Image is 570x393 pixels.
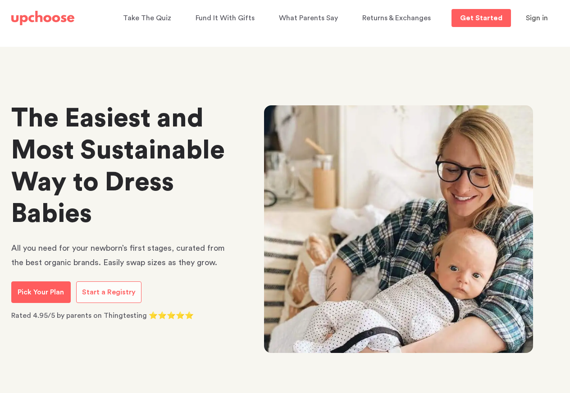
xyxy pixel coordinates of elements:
a: Take The Quiz [123,9,174,27]
span: Returns & Exchanges [362,14,431,22]
span: Start a Registry [82,289,136,296]
a: Start a Registry [76,281,141,303]
p: Pick Your Plan [18,287,64,298]
img: newborn baby [264,105,533,353]
a: Returns & Exchanges [362,9,433,27]
a: Pick Your Plan [11,281,71,303]
a: Get Started [451,9,511,27]
a: Fund It With Gifts [196,9,257,27]
p: Rated 4.95/5 by parents on Thingtesting ⭐⭐⭐⭐⭐ [11,310,228,322]
span: Fund It With Gifts [196,14,255,22]
button: Sign in [515,9,559,27]
p: Get Started [460,14,502,22]
span: Sign in [526,14,548,22]
a: What Parents Say [279,9,341,27]
strong: The Easiest and Most Sustainable Way to Dress Babies [11,105,225,227]
span: Take The Quiz [123,14,171,22]
span: What Parents Say [279,14,338,22]
span: All you need for your newborn’s first stages, curated from the best organic brands. Easily swap s... [11,244,225,267]
img: UpChoose [11,11,74,25]
a: UpChoose [11,9,74,27]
